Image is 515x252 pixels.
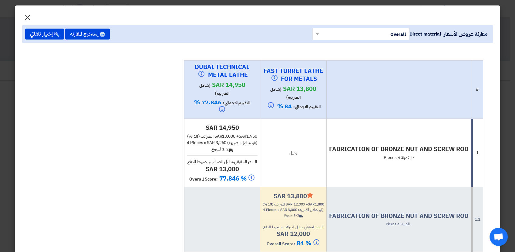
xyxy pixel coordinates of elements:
button: Close [19,10,36,22]
span: × [24,8,31,26]
span: sar 14,950 [212,80,245,89]
span: sar [214,133,222,140]
h4: sar 13,800 [263,192,324,200]
button: إستخرج المقارنه [65,29,110,40]
h4: FABRICATION OF BRONZE NUT AND SCREW ROD [329,145,469,153]
div: 1-2 اسبوع [263,212,324,218]
th: # [471,60,483,119]
span: sar [286,202,293,207]
td: 1.1 [471,187,483,252]
div: 12,000 + 1,800 الضرائب (15 %) [263,202,324,207]
span: (شامل الضريبه) [270,86,301,101]
h4: FABRICATION OF BRONZE NUT AND SCREW ROD [329,212,469,220]
span: sar 3,000 [280,207,297,212]
div: 1-2 اسبوع [187,146,257,152]
span: sar [239,133,247,140]
span: sar 3,250 [207,140,226,146]
span: 4 [263,207,265,212]
span: 77.846 % [194,98,221,107]
span: التقييم الاجمالي: [223,100,250,106]
div: 13,000 + 1,950 الضرائب (15 %) [187,133,257,140]
span: 84 % [277,102,292,111]
a: Open chat [490,228,508,246]
span: 77.846 % [219,174,246,183]
span: 4 [187,140,189,146]
span: Pieces x [190,140,206,146]
span: التقييم الاجمالي: [293,104,321,110]
h4: sar 13,000 [187,165,257,173]
span: - الكمية: 4 Pieces [386,221,412,227]
span: Pieces x [266,207,279,212]
h4: sar 12,000 [263,230,324,238]
h4: DUBAI TECHNICAL METAL LATHE [192,63,252,79]
h4: FAST TURRET LATHE FOR METALS [263,67,324,83]
span: السعر الحقيقي شامل الضرائب و ضروط الدفع [187,159,257,165]
span: السعر الحقيقي شامل الضرائب و ضروط الدفع [263,224,323,230]
button: إختيار تلقائي [25,29,64,40]
span: Direct material [409,31,441,37]
span: Overall Score: [267,241,295,247]
span: (شامل الضريبه) [199,82,229,97]
span: (غير شامل الضريبه) [298,207,324,212]
h4: sar 14,950 [187,124,257,132]
td: 1 [471,119,483,187]
span: - الكمية: 4 Pieces [384,154,414,161]
span: sar [308,202,315,207]
span: 84 % [297,239,320,248]
span: (غير شامل الضريبه) [227,140,257,146]
span: مقارنة عروض الأسعار [444,30,487,38]
div: بديل [263,150,324,156]
span: sar 13,800 [283,84,316,93]
span: Overall Score: [189,176,217,182]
